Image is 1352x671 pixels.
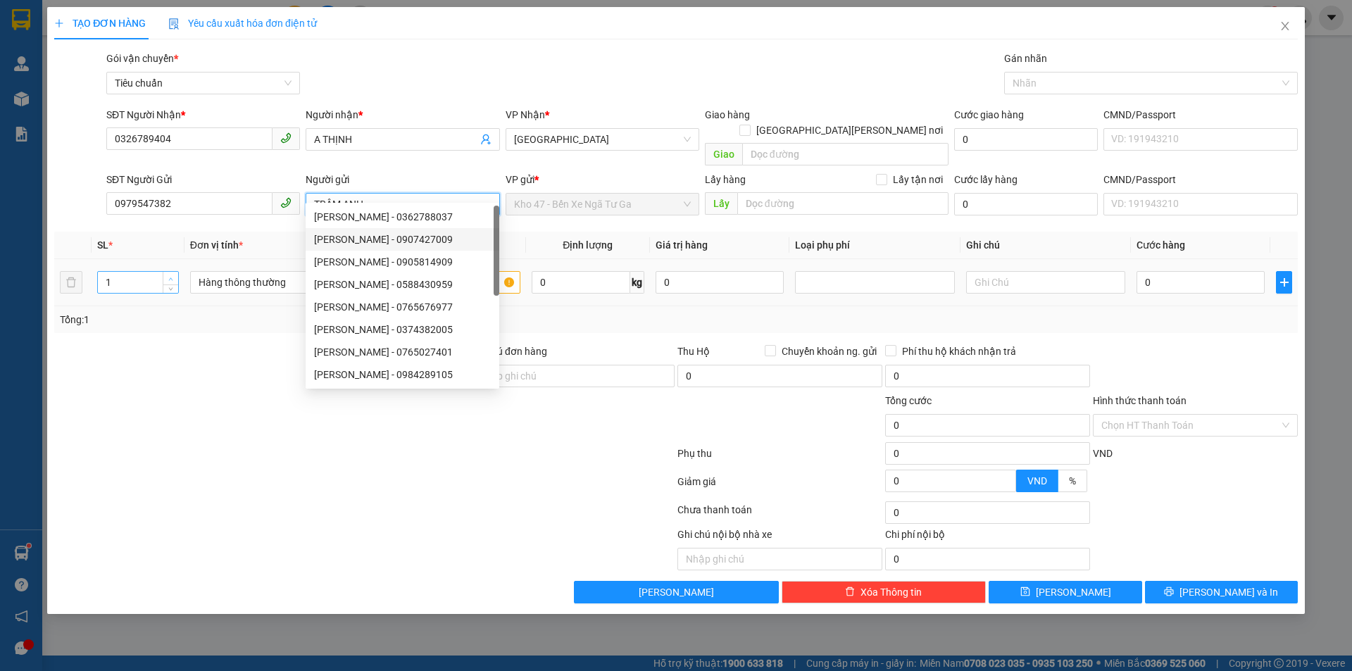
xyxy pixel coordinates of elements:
span: Hòa Đông [514,129,691,150]
div: [PERSON_NAME] - 0362788037 [314,209,491,225]
span: Hàng thông thường [199,272,341,293]
span: Tổng cước [885,395,932,406]
button: plus [1276,271,1291,294]
div: [PERSON_NAME] - 0374382005 [314,322,491,337]
span: VND [1027,475,1047,487]
span: Kho 47 - Bến Xe Ngã Tư Ga [514,194,691,215]
th: Ghi chú [960,232,1131,259]
span: plus [54,18,64,28]
input: Ghi chú đơn hàng [470,365,675,387]
div: TRÂM ANH - 0765676977 [306,296,499,318]
div: [PERSON_NAME] - 0588430959 [314,277,491,292]
button: printer[PERSON_NAME] và In [1145,581,1298,603]
div: TRÂM ANH - 0905814909 [306,251,499,273]
span: Lấy tận nơi [887,172,949,187]
label: Gán nhãn [1004,53,1047,64]
span: [PERSON_NAME] [639,584,714,600]
span: Lấy hàng [705,174,746,185]
span: % [1069,475,1076,487]
span: Giao hàng [705,109,750,120]
span: TẠO ĐƠN HÀNG [54,18,146,29]
button: deleteXóa Thông tin [782,581,987,603]
span: Giao [705,143,742,165]
span: printer [1164,587,1174,598]
label: Cước giao hàng [954,109,1024,120]
div: TRÂM ANH - 0374382005 [306,318,499,341]
button: [PERSON_NAME] [574,581,779,603]
span: phone [280,132,292,144]
input: Cước giao hàng [954,128,1098,151]
div: Giảm giá [676,474,884,498]
div: TRÂM ANH - 0907427009 [306,228,499,251]
div: [PERSON_NAME] - 0907427009 [314,232,491,247]
span: 09:37:19 [DATE] [75,53,263,77]
div: Chi phí nội bộ [885,527,1090,548]
button: delete [60,271,82,294]
input: Nhập ghi chú [677,548,882,570]
span: Giá trị hàng [656,239,708,251]
span: Chuyển khoản ng. gửi [776,344,882,359]
span: Decrease Value [163,284,178,293]
div: Chưa thanh toán [676,502,884,527]
div: CMND/Passport [1103,107,1297,123]
span: 46138_dannhi.tienoanh - In: [75,53,263,77]
span: up [167,275,175,283]
span: VP Nhận [506,109,545,120]
span: BXNTG1510250002 - [75,40,263,77]
span: Phí thu hộ khách nhận trả [896,344,1022,359]
div: [PERSON_NAME] - 0765676977 [314,299,491,315]
th: Loại phụ phí [789,232,960,259]
div: Tổng: 1 [60,312,522,327]
span: phone [280,197,292,208]
span: Kho 47 - Bến Xe Ngã Tư Ga [101,8,267,23]
strong: Nhận: [8,90,292,166]
div: Trâm Anh - 0984289105 [306,363,499,386]
span: delete [845,587,855,598]
div: Người gửi [306,172,499,187]
div: [PERSON_NAME] - 0984289105 [314,367,491,382]
label: Cước lấy hàng [954,174,1018,185]
div: TRÂM ANH - 0765027401 [306,341,499,363]
span: Thu Hộ [677,346,710,357]
div: Phụ thu [676,446,884,470]
button: save[PERSON_NAME] [989,581,1141,603]
div: VP gửi [506,172,699,187]
span: Tiêu chuẩn [115,73,292,94]
div: SĐT Người Gửi [106,172,300,187]
span: plus [1277,277,1291,288]
span: Gói vận chuyển [106,53,178,64]
div: Ghi chú nội bộ nhà xe [677,527,882,548]
span: Yêu cầu xuất hóa đơn điện tử [168,18,317,29]
div: TRÂM ANH - 0362788037 [306,206,499,228]
span: VND [1093,448,1113,459]
span: down [167,285,175,294]
span: Cước hàng [1137,239,1185,251]
input: Dọc đường [742,143,949,165]
div: TRÂM ANH - 0588430959 [306,273,499,296]
img: icon [168,18,180,30]
span: kg [630,271,644,294]
span: [GEOGRAPHIC_DATA][PERSON_NAME] nơi [751,123,949,138]
div: [PERSON_NAME] - 0905814909 [314,254,491,270]
div: Người nhận [306,107,499,123]
label: Ghi chú đơn hàng [470,346,547,357]
input: Ghi Chú [966,271,1125,294]
div: SĐT Người Nhận [106,107,300,123]
span: A THÀNH - 0978341556 [75,25,196,37]
label: Hình thức thanh toán [1093,395,1187,406]
span: [PERSON_NAME] và In [1179,584,1278,600]
span: user-add [480,134,492,145]
input: Dọc đường [737,192,949,215]
input: 0 [656,271,784,294]
span: SL [97,239,108,251]
span: save [1020,587,1030,598]
span: close [1279,20,1291,32]
div: [PERSON_NAME] - 0765027401 [314,344,491,360]
span: Định lượng [563,239,613,251]
span: Lấy [705,192,737,215]
input: Cước lấy hàng [954,193,1098,215]
div: CMND/Passport [1103,172,1297,187]
span: Đơn vị tính [190,239,243,251]
span: Gửi: [75,8,267,23]
button: Close [1265,7,1305,46]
